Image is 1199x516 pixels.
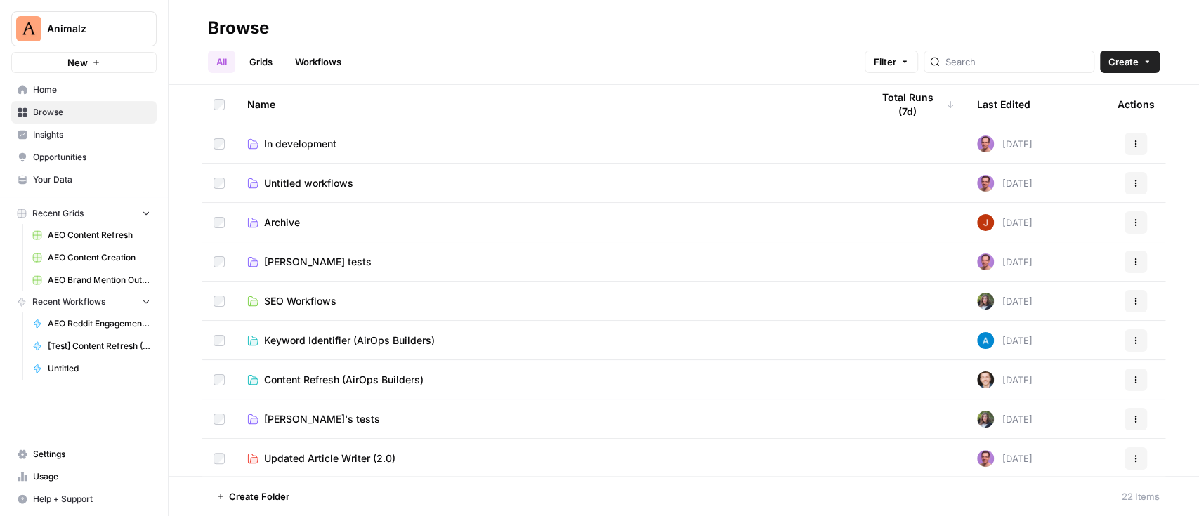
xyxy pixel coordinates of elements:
img: 6puihir5v8umj4c82kqcaj196fcw [977,135,994,152]
img: 6puihir5v8umj4c82kqcaj196fcw [977,450,994,467]
button: Create [1100,51,1160,73]
a: AEO Reddit Engagement - Fork [26,312,157,335]
div: [DATE] [977,135,1033,152]
button: New [11,52,157,73]
a: Content Refresh (AirOps Builders) [247,373,849,387]
div: Name [247,85,849,124]
div: [DATE] [977,450,1033,467]
img: Animalz Logo [16,16,41,41]
a: AEO Content Refresh [26,224,157,246]
button: Workspace: Animalz [11,11,157,46]
a: AEO Content Creation [26,246,157,269]
div: [DATE] [977,411,1033,428]
a: Settings [11,443,157,465]
button: Recent Workflows [11,291,157,312]
span: [PERSON_NAME]'s tests [264,412,380,426]
span: AEO Brand Mention Outreach [48,274,150,286]
span: Opportunities [33,151,150,164]
a: Opportunities [11,146,157,168]
a: Insights [11,124,157,146]
div: Total Runs (7d) [872,85,955,124]
button: Filter [865,51,918,73]
div: [DATE] [977,253,1033,270]
span: Animalz [47,22,132,36]
span: Usage [33,470,150,483]
span: Content Refresh (AirOps Builders) [264,373,424,387]
span: Archive [264,216,300,230]
a: All [208,51,235,73]
a: Updated Article Writer (2.0) [247,451,849,465]
span: Untitled workflows [264,176,353,190]
span: Updated Article Writer (2.0) [264,451,395,465]
img: erg4ip7zmrmc8e5ms3nyz8p46hz7 [977,214,994,231]
a: [Test] Content Refresh (Power Agents) [26,335,157,357]
img: o3cqybgnmipr355j8nz4zpq1mc6x [977,332,994,349]
div: [DATE] [977,293,1033,310]
span: Help + Support [33,493,150,505]
button: Help + Support [11,488,157,510]
div: Last Edited [977,85,1030,124]
a: Keyword Identifier (AirOps Builders) [247,333,849,348]
img: lgt9qu58mh3yk4jks3syankzq6oi [977,371,994,388]
a: Workflows [287,51,350,73]
span: [PERSON_NAME] tests [264,255,372,269]
span: Recent Grids [32,207,84,220]
a: Untitled workflows [247,176,849,190]
span: AEO Content Creation [48,251,150,264]
span: AEO Reddit Engagement - Fork [48,317,150,330]
img: axfdhis7hqllw7znytczg3qeu3ls [977,293,994,310]
div: [DATE] [977,214,1033,231]
div: 22 Items [1122,489,1160,503]
span: SEO Workflows [264,294,336,308]
input: Search [945,55,1088,69]
a: In development [247,137,849,151]
span: Insights [33,128,150,141]
a: Usage [11,465,157,488]
span: Home [33,84,150,96]
a: [PERSON_NAME]'s tests [247,412,849,426]
button: Create Folder [208,485,298,508]
img: axfdhis7hqllw7znytczg3qeu3ls [977,411,994,428]
img: 6puihir5v8umj4c82kqcaj196fcw [977,175,994,192]
div: Browse [208,17,269,39]
a: Home [11,79,157,101]
a: Your Data [11,168,157,191]
a: Grids [241,51,281,73]
a: Untitled [26,357,157,380]
span: [Test] Content Refresh (Power Agents) [48,340,150,352]
div: [DATE] [977,371,1033,388]
a: AEO Brand Mention Outreach [26,269,157,291]
button: Recent Grids [11,203,157,224]
span: Keyword Identifier (AirOps Builders) [264,333,435,348]
a: SEO Workflows [247,294,849,308]
span: Settings [33,448,150,461]
span: Create [1108,55,1139,69]
span: New [67,55,88,70]
span: Filter [874,55,896,69]
div: [DATE] [977,175,1033,192]
img: 6puihir5v8umj4c82kqcaj196fcw [977,253,994,270]
span: In development [264,137,336,151]
span: Your Data [33,173,150,186]
span: Create Folder [229,489,289,503]
div: Actions [1118,85,1155,124]
a: Archive [247,216,849,230]
span: AEO Content Refresh [48,229,150,242]
div: [DATE] [977,332,1033,349]
span: Browse [33,106,150,119]
a: [PERSON_NAME] tests [247,255,849,269]
span: Recent Workflows [32,296,105,308]
span: Untitled [48,362,150,375]
a: Browse [11,101,157,124]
